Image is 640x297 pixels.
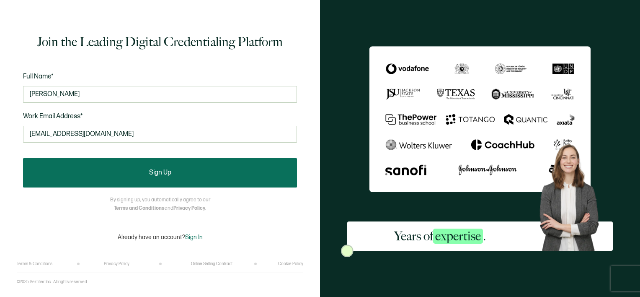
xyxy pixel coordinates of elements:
p: By signing up, you automatically agree to our and . [110,196,210,213]
img: Sertifier Signup [341,245,354,257]
a: Terms & Conditions [17,261,52,266]
span: Sign Up [149,169,171,176]
h1: Join the Leading Digital Credentialing Platform [37,34,283,50]
p: Already have an account? [118,234,203,241]
h2: Years of . [394,228,486,245]
span: expertise [433,229,483,244]
img: Sertifier Signup - Years of <span class="strong-h">expertise</span>. Hero [533,139,613,251]
a: Privacy Policy [104,261,129,266]
button: Sign Up [23,158,297,188]
a: Online Selling Contract [191,261,232,266]
a: Cookie Policy [278,261,303,266]
span: Work Email Address* [23,112,83,120]
p: ©2025 Sertifier Inc.. All rights reserved. [17,279,88,284]
input: Jane Doe [23,86,297,103]
img: Sertifier Signup - Years of <span class="strong-h">expertise</span>. [369,46,591,192]
span: Sign In [185,234,203,241]
input: Enter your work email address [23,126,297,143]
span: Full Name* [23,73,54,81]
a: Privacy Policy [173,205,205,211]
a: Terms and Conditions [114,205,165,211]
